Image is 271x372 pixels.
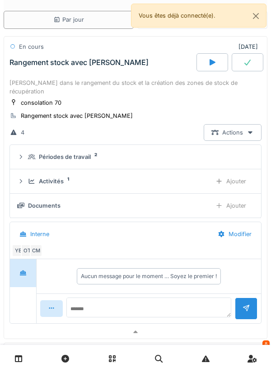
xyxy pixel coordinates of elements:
[21,98,61,107] div: consolation 70
[9,58,149,67] div: Rangement stock avec [PERSON_NAME]
[238,42,262,51] div: [DATE]
[21,244,33,257] div: OT
[14,149,257,165] summary: Périodes de travail2
[210,226,259,242] div: Modifier
[21,128,24,137] div: 4
[12,244,24,257] div: YE
[9,79,262,96] div: [PERSON_NAME] dans le rangement du stock et la création des zones de stock de récupération
[28,201,61,210] div: Documents
[246,4,266,28] button: Close
[262,340,270,347] div: 8
[131,4,266,28] div: Vous êtes déjà connecté(e).
[19,42,44,51] div: En cours
[208,173,254,190] div: Ajouter
[30,244,42,257] div: CM
[81,272,217,280] div: Aucun message pour le moment … Soyez le premier !
[208,197,254,214] div: Ajouter
[14,197,257,214] summary: DocumentsAjouter
[21,112,133,120] div: Rangement stock avec [PERSON_NAME]
[14,173,257,190] summary: Activités1Ajouter
[204,124,262,141] div: Actions
[53,15,84,24] div: Par jour
[30,230,49,238] div: Interne
[39,153,91,161] div: Périodes de travail
[39,177,64,186] div: Activités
